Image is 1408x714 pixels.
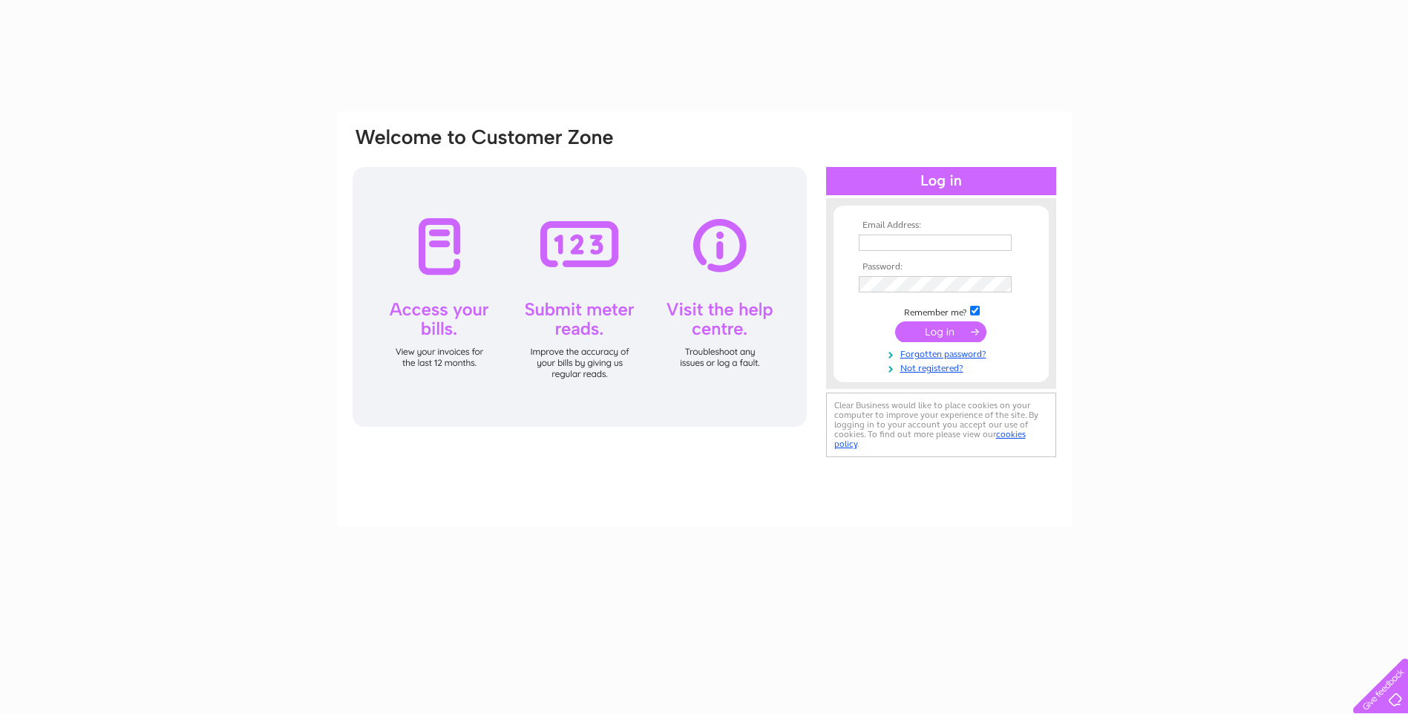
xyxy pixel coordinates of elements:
[834,429,1026,449] a: cookies policy
[826,393,1056,457] div: Clear Business would like to place cookies on your computer to improve your experience of the sit...
[859,346,1027,360] a: Forgotten password?
[855,220,1027,231] th: Email Address:
[855,262,1027,272] th: Password:
[855,304,1027,318] td: Remember me?
[895,321,986,342] input: Submit
[859,360,1027,374] a: Not registered?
